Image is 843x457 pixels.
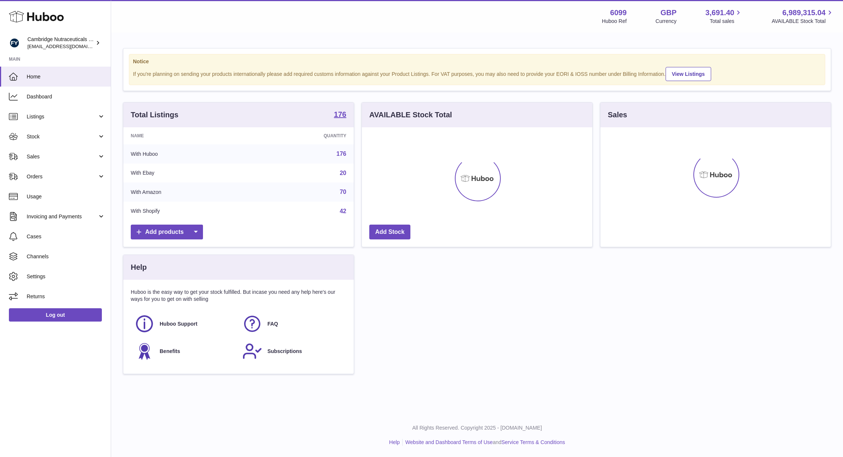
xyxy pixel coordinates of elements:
span: Dashboard [27,93,105,100]
td: With Shopify [123,202,249,221]
th: Quantity [249,127,354,144]
td: With Ebay [123,164,249,183]
a: 42 [340,208,346,214]
a: 176 [334,111,346,120]
span: Cases [27,233,105,240]
div: Huboo Ref [602,18,627,25]
span: Channels [27,253,105,260]
span: 6,989,315.04 [782,8,826,18]
a: FAQ [242,314,343,334]
td: With Huboo [123,144,249,164]
h3: Sales [608,110,627,120]
li: and [403,439,565,446]
div: Currency [656,18,677,25]
strong: Notice [133,58,821,65]
a: 70 [340,189,346,195]
a: Log out [9,308,102,322]
span: Sales [27,153,97,160]
a: Add products [131,225,203,240]
span: Usage [27,193,105,200]
a: Huboo Support [134,314,235,334]
span: 3,691.40 [706,8,734,18]
h3: Total Listings [131,110,179,120]
a: View Listings [666,67,711,81]
h3: AVAILABLE Stock Total [369,110,452,120]
th: Name [123,127,249,144]
span: Benefits [160,348,180,355]
h3: Help [131,262,147,272]
a: 6,989,315.04 AVAILABLE Stock Total [772,8,834,25]
span: Total sales [710,18,743,25]
a: Website and Dashboard Terms of Use [405,439,493,445]
span: AVAILABLE Stock Total [772,18,834,25]
a: 3,691.40 Total sales [706,8,743,25]
span: Listings [27,113,97,120]
span: Subscriptions [267,348,302,355]
span: Settings [27,273,105,280]
span: Returns [27,293,105,300]
span: Huboo Support [160,320,197,327]
a: Subscriptions [242,341,343,361]
span: [EMAIL_ADDRESS][DOMAIN_NAME] [27,43,109,49]
strong: 176 [334,111,346,118]
a: Benefits [134,341,235,361]
p: Huboo is the easy way to get your stock fulfilled. But incase you need any help here's our ways f... [131,289,346,303]
td: With Amazon [123,182,249,202]
a: Add Stock [369,225,410,240]
strong: 6099 [610,8,627,18]
a: 20 [340,170,346,176]
strong: GBP [660,8,676,18]
span: Stock [27,133,97,140]
div: Cambridge Nutraceuticals Ltd [27,36,94,50]
span: FAQ [267,320,278,327]
a: Help [389,439,400,445]
div: If you're planning on sending your products internationally please add required customs informati... [133,66,821,81]
a: 176 [336,151,346,157]
span: Invoicing and Payments [27,213,97,220]
p: All Rights Reserved. Copyright 2025 - [DOMAIN_NAME] [117,424,837,431]
a: Service Terms & Conditions [502,439,565,445]
img: huboo@camnutra.com [9,37,20,48]
span: Home [27,73,105,80]
span: Orders [27,173,97,180]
